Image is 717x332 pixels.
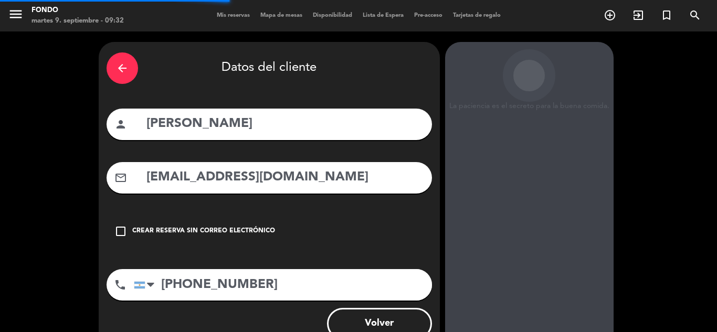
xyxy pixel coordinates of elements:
[632,9,645,22] i: exit_to_app
[31,16,124,26] div: martes 9. septiembre - 09:32
[689,9,701,22] i: search
[134,269,432,301] input: Número de teléfono...
[604,9,616,22] i: add_circle_outline
[212,13,255,18] span: Mis reservas
[134,270,159,300] div: Argentina: +54
[31,5,124,16] div: Fondo
[660,9,673,22] i: turned_in_not
[116,62,129,74] i: arrow_back
[145,113,424,135] input: Nombre del cliente
[114,118,127,131] i: person
[132,226,275,237] div: Crear reserva sin correo electrónico
[448,13,506,18] span: Tarjetas de regalo
[8,6,24,22] i: menu
[145,167,424,188] input: Email del cliente
[357,13,409,18] span: Lista de Espera
[114,279,126,291] i: phone
[308,13,357,18] span: Disponibilidad
[409,13,448,18] span: Pre-acceso
[114,172,127,184] i: mail_outline
[107,50,432,87] div: Datos del cliente
[255,13,308,18] span: Mapa de mesas
[8,6,24,26] button: menu
[114,225,127,238] i: check_box_outline_blank
[445,102,614,111] div: La paciencia es el secreto para la buena comida.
